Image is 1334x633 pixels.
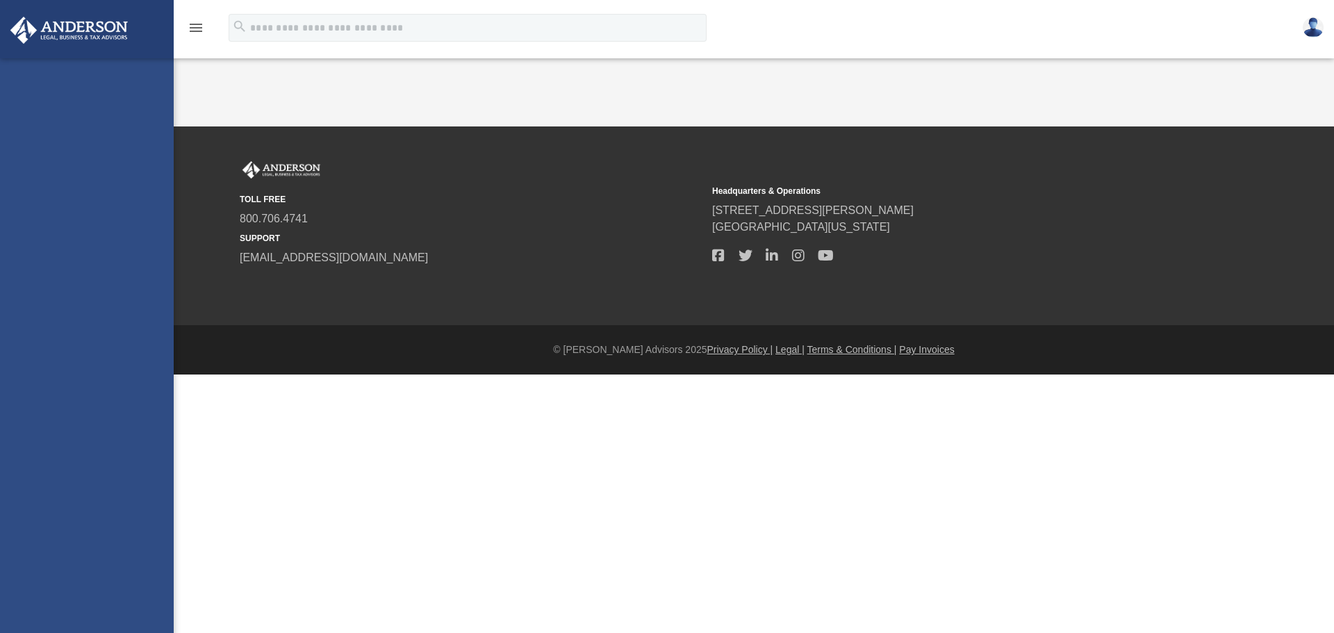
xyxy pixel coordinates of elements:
div: © [PERSON_NAME] Advisors 2025 [174,343,1334,357]
a: Pay Invoices [899,344,954,355]
img: Anderson Advisors Platinum Portal [6,17,132,44]
img: Anderson Advisors Platinum Portal [240,161,323,179]
a: [STREET_ADDRESS][PERSON_NAME] [712,204,914,216]
small: SUPPORT [240,232,702,245]
i: menu [188,19,204,36]
small: Headquarters & Operations [712,185,1175,197]
img: User Pic [1303,17,1324,38]
a: 800.706.4741 [240,213,308,224]
a: [EMAIL_ADDRESS][DOMAIN_NAME] [240,252,428,263]
i: search [232,19,247,34]
a: [GEOGRAPHIC_DATA][US_STATE] [712,221,890,233]
a: Legal | [775,344,805,355]
a: Privacy Policy | [707,344,773,355]
a: Terms & Conditions | [807,344,897,355]
small: TOLL FREE [240,193,702,206]
a: menu [188,26,204,36]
